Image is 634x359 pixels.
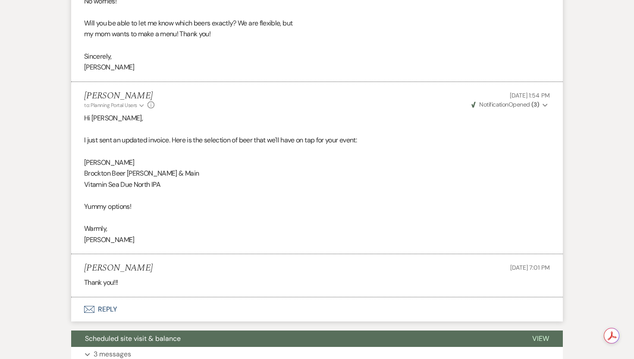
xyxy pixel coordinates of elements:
button: to: Planning Portal Users [84,101,145,109]
div: Thank you!!! [84,277,550,288]
p: I just sent an updated invoice. Here is the selection of beer that we'll have on tap for your event: [84,135,550,146]
button: View [518,331,563,347]
span: [DATE] 7:01 PM [510,264,550,271]
p: Hi [PERSON_NAME], [84,113,550,124]
span: Opened [471,101,539,108]
h5: [PERSON_NAME] [84,91,154,101]
span: [DATE] 1:54 PM [510,91,550,99]
p: Brockton Beer [PERSON_NAME] & Main [84,168,550,179]
span: Notification [479,101,508,108]
h5: [PERSON_NAME] [84,263,153,274]
p: Vitamin Sea Due North IPA [84,179,550,190]
p: [PERSON_NAME] [84,234,550,246]
button: Scheduled site visit & balance [71,331,518,347]
p: Yummy options! [84,201,550,212]
button: Reply [71,297,563,321]
p: [PERSON_NAME] [84,157,550,168]
span: to: Planning Portal Users [84,102,137,109]
p: Warmly, [84,223,550,234]
strong: ( 3 ) [531,101,539,108]
span: Scheduled site visit & balance [85,334,181,343]
span: View [532,334,549,343]
button: NotificationOpened (3) [470,100,550,109]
